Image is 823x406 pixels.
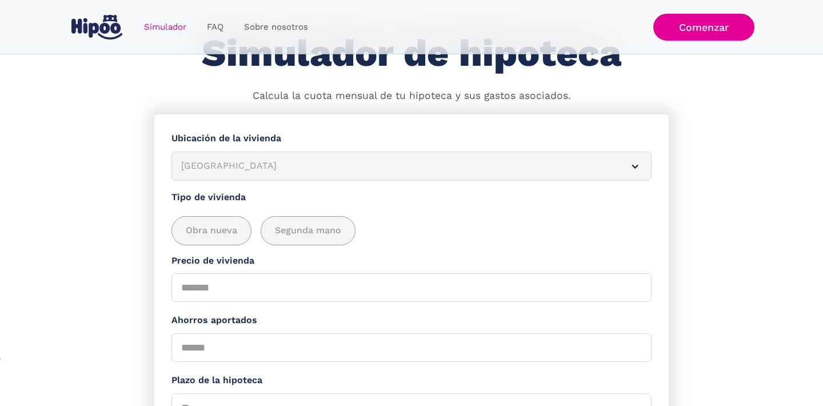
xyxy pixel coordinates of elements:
[653,14,754,41] a: Comenzar
[171,373,652,388] label: Plazo de la hipoteca
[275,224,341,238] span: Segunda mano
[171,254,652,268] label: Precio de vivienda
[171,132,652,146] label: Ubicación de la vivienda
[197,16,234,38] a: FAQ
[253,89,571,104] p: Calcula la cuota mensual de tu hipoteca y sus gastos asociados.
[181,159,614,173] div: [GEOGRAPHIC_DATA]
[171,216,652,245] div: add_description_here
[202,33,621,74] h1: Simulador de hipoteca
[186,224,237,238] span: Obra nueva
[69,10,125,44] a: home
[234,16,318,38] a: Sobre nosotros
[171,152,652,181] article: [GEOGRAPHIC_DATA]
[134,16,197,38] a: Simulador
[171,313,652,328] label: Ahorros aportados
[171,190,652,205] label: Tipo de vivienda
